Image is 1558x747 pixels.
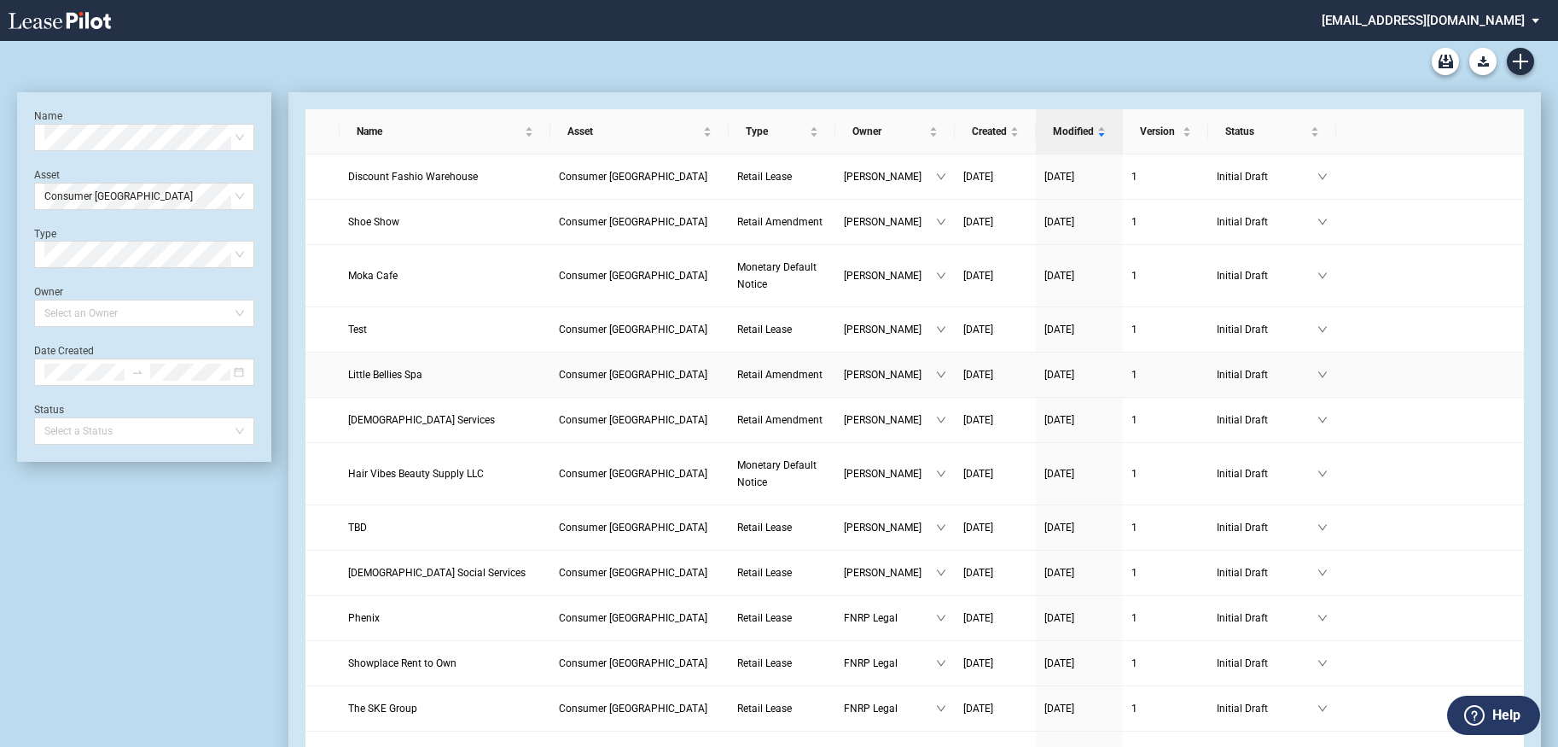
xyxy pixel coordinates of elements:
[936,568,946,578] span: down
[1044,519,1114,536] a: [DATE]
[348,522,367,534] span: TBD
[34,404,64,416] label: Status
[348,610,542,627] a: Phenix
[559,612,707,624] span: Consumer Square West
[1317,324,1328,335] span: down
[1131,411,1200,429] a: 1
[835,109,955,155] th: Owner
[963,411,1027,429] a: [DATE]
[963,564,1027,581] a: [DATE]
[1044,321,1114,338] a: [DATE]
[1131,324,1137,336] span: 1
[737,324,792,336] span: Retail Lease
[844,700,936,717] span: FNRP Legal
[963,414,993,426] span: [DATE]
[936,658,946,668] span: down
[844,321,936,338] span: [PERSON_NAME]
[1317,568,1328,578] span: down
[955,109,1036,155] th: Created
[1447,696,1540,735] button: Help
[963,267,1027,284] a: [DATE]
[559,522,707,534] span: Consumer Square West
[348,612,380,624] span: Phenix
[936,172,946,182] span: down
[963,522,993,534] span: [DATE]
[963,216,993,228] span: [DATE]
[1317,415,1328,425] span: down
[963,612,993,624] span: [DATE]
[936,469,946,479] span: down
[1131,612,1137,624] span: 1
[348,519,542,536] a: TBD
[844,564,936,581] span: [PERSON_NAME]
[936,324,946,335] span: down
[844,267,936,284] span: [PERSON_NAME]
[1044,465,1114,482] a: [DATE]
[737,700,827,717] a: Retail Lease
[844,655,936,672] span: FNRP Legal
[131,366,143,378] span: to
[559,564,720,581] a: Consumer [GEOGRAPHIC_DATA]
[1492,704,1520,727] label: Help
[559,465,720,482] a: Consumer [GEOGRAPHIC_DATA]
[348,657,456,669] span: Showplace Rent to Own
[1044,267,1114,284] a: [DATE]
[1217,213,1317,231] span: Initial Draft
[1131,267,1200,284] a: 1
[1317,370,1328,380] span: down
[559,171,707,183] span: Consumer Square West
[1131,522,1137,534] span: 1
[844,213,936,231] span: [PERSON_NAME]
[1464,48,1502,75] md-menu: Download Blank Form List
[1131,213,1200,231] a: 1
[1044,366,1114,383] a: [DATE]
[1131,700,1200,717] a: 1
[737,610,827,627] a: Retail Lease
[963,213,1027,231] a: [DATE]
[1044,655,1114,672] a: [DATE]
[746,123,806,140] span: Type
[737,321,827,338] a: Retail Lease
[1507,48,1534,75] a: Create new document
[963,655,1027,672] a: [DATE]
[1131,564,1200,581] a: 1
[1131,366,1200,383] a: 1
[1044,213,1114,231] a: [DATE]
[348,270,398,282] span: Moka Cafe
[1131,567,1137,579] span: 1
[1217,519,1317,536] span: Initial Draft
[357,123,521,140] span: Name
[559,610,720,627] a: Consumer [GEOGRAPHIC_DATA]
[1432,48,1459,75] a: Archive
[348,700,542,717] a: The SKE Group
[1131,171,1137,183] span: 1
[1053,123,1094,140] span: Modified
[963,703,993,715] span: [DATE]
[559,267,720,284] a: Consumer [GEOGRAPHIC_DATA]
[340,109,550,155] th: Name
[559,414,707,426] span: Consumer Square West
[348,703,417,715] span: The SKE Group
[1131,610,1200,627] a: 1
[550,109,729,155] th: Asset
[972,123,1007,140] span: Created
[1131,369,1137,381] span: 1
[1123,109,1208,155] th: Version
[559,366,720,383] a: Consumer [GEOGRAPHIC_DATA]
[963,519,1027,536] a: [DATE]
[1044,703,1074,715] span: [DATE]
[44,184,244,209] span: Consumer Square West
[737,168,827,185] a: Retail Lease
[348,567,526,579] span: Catholic Social Services
[1217,564,1317,581] span: Initial Draft
[1317,658,1328,668] span: down
[1140,123,1179,140] span: Version
[844,411,936,429] span: [PERSON_NAME]
[737,171,792,183] span: Retail Lease
[1044,610,1114,627] a: [DATE]
[936,613,946,623] span: down
[844,366,936,383] span: [PERSON_NAME]
[963,321,1027,338] a: [DATE]
[559,213,720,231] a: Consumer [GEOGRAPHIC_DATA]
[852,123,926,140] span: Owner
